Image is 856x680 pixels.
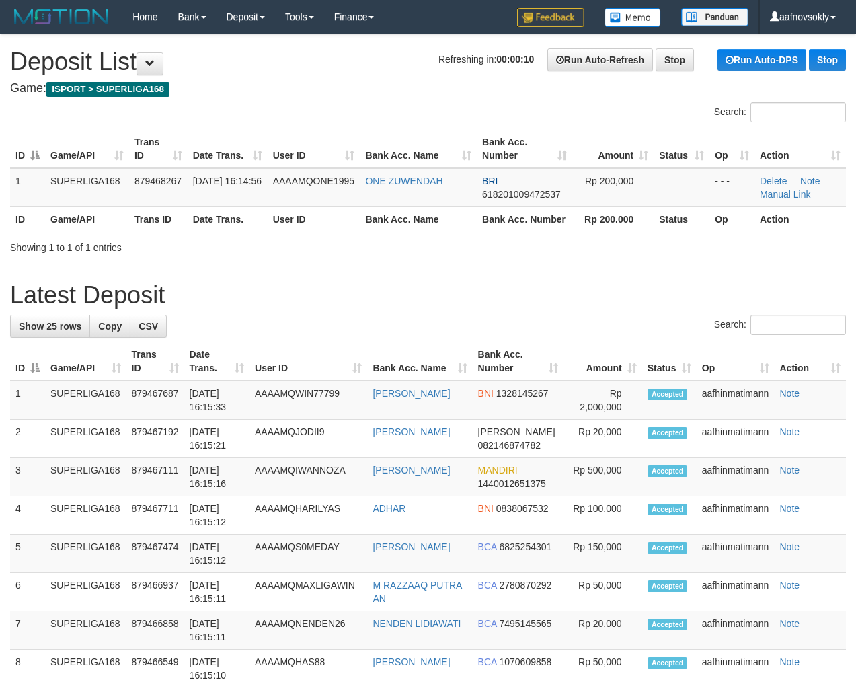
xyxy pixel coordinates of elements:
[10,611,45,650] td: 7
[478,580,497,591] span: BCA
[563,458,642,496] td: Rp 500,000
[45,130,129,168] th: Game/API: activate to sort column ascending
[188,206,268,231] th: Date Trans.
[365,176,442,186] a: ONE ZUWENDAH
[478,503,494,514] span: BNI
[517,8,584,27] img: Feedback.jpg
[648,389,688,400] span: Accepted
[478,440,541,451] span: Copy 082146874782 to clipboard
[709,168,754,207] td: - - -
[193,176,262,186] span: [DATE] 16:14:56
[547,48,653,71] a: Run Auto-Refresh
[10,315,90,338] a: Show 25 rows
[438,54,534,65] span: Refreshing in:
[496,503,549,514] span: Copy 0838067532 to clipboard
[648,465,688,477] span: Accepted
[249,342,367,381] th: User ID: activate to sort column ascending
[126,535,184,573] td: 879467474
[46,82,169,97] span: ISPORT > SUPERLIGA168
[750,315,846,335] input: Search:
[184,342,249,381] th: Date Trans.: activate to sort column ascending
[482,176,498,186] span: BRI
[45,573,126,611] td: SUPERLIGA168
[656,48,694,71] a: Stop
[648,542,688,554] span: Accepted
[10,130,45,168] th: ID: activate to sort column descending
[10,496,45,535] td: 4
[496,388,549,399] span: Copy 1328145267 to clipboard
[478,541,497,552] span: BCA
[714,102,846,122] label: Search:
[45,206,129,231] th: Game/API
[10,573,45,611] td: 6
[10,535,45,573] td: 5
[499,541,551,552] span: Copy 6825254301 to clipboard
[10,381,45,420] td: 1
[477,130,572,168] th: Bank Acc. Number: activate to sort column ascending
[373,580,461,604] a: M RAZZAAQ PUTRA AN
[184,496,249,535] td: [DATE] 16:15:12
[45,168,129,207] td: SUPERLIGA168
[499,656,551,667] span: Copy 1070609858 to clipboard
[563,573,642,611] td: Rp 50,000
[184,535,249,573] td: [DATE] 16:15:12
[478,388,494,399] span: BNI
[10,48,846,75] h1: Deposit List
[10,7,112,27] img: MOTION_logo.png
[249,535,367,573] td: AAAAMQS0MEDAY
[129,130,188,168] th: Trans ID: activate to sort column ascending
[750,102,846,122] input: Search:
[642,342,697,381] th: Status: activate to sort column ascending
[697,496,775,535] td: aafhinmatimann
[249,458,367,496] td: AAAAMQIWANNOZA
[572,130,654,168] th: Amount: activate to sort column ascending
[563,342,642,381] th: Amount: activate to sort column ascending
[754,206,846,231] th: Action
[648,580,688,592] span: Accepted
[760,176,787,186] a: Delete
[249,381,367,420] td: AAAAMQWIN77799
[477,206,572,231] th: Bank Acc. Number
[45,342,126,381] th: Game/API: activate to sort column ascending
[572,206,654,231] th: Rp 200.000
[10,235,346,254] div: Showing 1 to 1 of 1 entries
[654,130,709,168] th: Status: activate to sort column ascending
[268,130,360,168] th: User ID: activate to sort column ascending
[809,49,846,71] a: Stop
[681,8,748,26] img: panduan.png
[10,206,45,231] th: ID
[134,176,182,186] span: 879468267
[648,657,688,669] span: Accepted
[98,321,122,332] span: Copy
[10,458,45,496] td: 3
[10,168,45,207] td: 1
[482,189,561,200] span: Copy 618201009472537 to clipboard
[373,503,405,514] a: ADHAR
[478,465,518,476] span: MANDIRI
[249,573,367,611] td: AAAAMQMAXLIGAWIN
[780,503,800,514] a: Note
[697,381,775,420] td: aafhinmatimann
[184,420,249,458] td: [DATE] 16:15:21
[10,82,846,96] h4: Game:
[184,573,249,611] td: [DATE] 16:15:11
[697,342,775,381] th: Op: activate to sort column ascending
[800,176,820,186] a: Note
[780,426,800,437] a: Note
[478,478,546,489] span: Copy 1440012651375 to clipboard
[709,130,754,168] th: Op: activate to sort column ascending
[268,206,360,231] th: User ID
[496,54,534,65] strong: 00:00:10
[563,420,642,458] td: Rp 20,000
[373,656,450,667] a: [PERSON_NAME]
[473,342,563,381] th: Bank Acc. Number: activate to sort column ascending
[563,381,642,420] td: Rp 2,000,000
[563,496,642,535] td: Rp 100,000
[126,458,184,496] td: 879467111
[249,420,367,458] td: AAAAMQJODII9
[760,189,811,200] a: Manual Link
[499,618,551,629] span: Copy 7495145565 to clipboard
[654,206,709,231] th: Status
[130,315,167,338] a: CSV
[780,618,800,629] a: Note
